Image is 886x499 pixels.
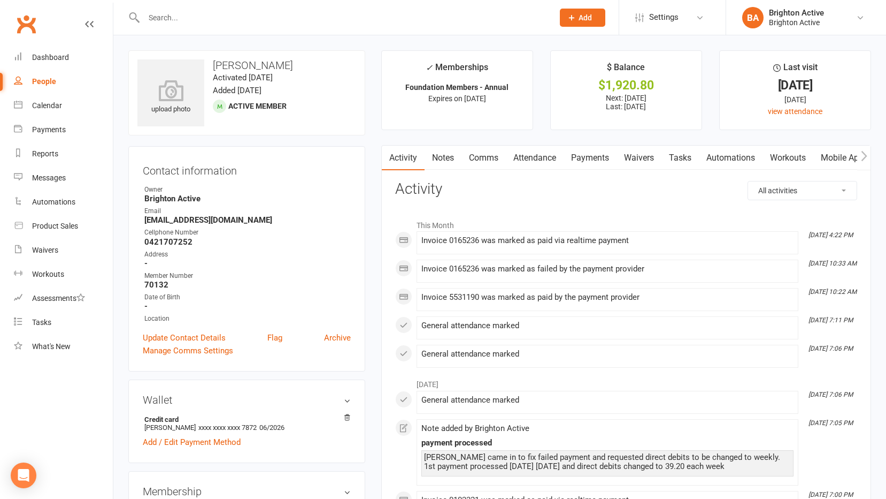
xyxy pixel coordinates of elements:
[14,335,113,359] a: What's New
[808,231,853,239] i: [DATE] 4:22 PM
[808,391,853,398] i: [DATE] 7:06 PM
[32,270,64,278] div: Workouts
[729,94,861,105] div: [DATE]
[808,419,853,427] i: [DATE] 7:05 PM
[14,214,113,238] a: Product Sales
[560,9,605,27] button: Add
[14,70,113,94] a: People
[32,294,85,303] div: Assessments
[14,166,113,190] a: Messages
[14,94,113,118] a: Calendar
[14,142,113,166] a: Reports
[228,102,287,110] span: Active member
[143,394,351,406] h3: Wallet
[560,80,692,91] div: $1,920.80
[769,18,824,27] div: Brighton Active
[143,344,233,357] a: Manage Comms Settings
[729,80,861,91] div: [DATE]
[32,318,51,327] div: Tasks
[426,61,488,80] div: Memberships
[32,53,69,62] div: Dashboard
[421,321,793,330] div: General attendance marked
[143,331,226,344] a: Update Contact Details
[649,5,679,29] span: Settings
[808,345,853,352] i: [DATE] 7:06 PM
[144,215,351,225] strong: [EMAIL_ADDRESS][DOMAIN_NAME]
[564,146,617,170] a: Payments
[428,94,486,103] span: Expires on [DATE]
[382,146,425,170] a: Activity
[143,414,351,433] li: [PERSON_NAME]
[14,286,113,311] a: Assessments
[560,94,692,111] p: Next: [DATE] Last: [DATE]
[808,316,853,324] i: [DATE] 7:11 PM
[14,262,113,286] a: Workouts
[198,424,257,432] span: xxxx xxxx xxxx 7872
[426,63,433,73] i: ✓
[32,77,56,86] div: People
[32,198,75,206] div: Automations
[144,301,351,311] strong: -
[144,194,351,203] strong: Brighton Active
[14,46,113,70] a: Dashboard
[421,396,793,405] div: General attendance marked
[421,236,793,245] div: Invoice 0165236 was marked as paid via realtime payment
[144,237,351,247] strong: 0421707252
[14,118,113,142] a: Payments
[137,80,204,115] div: upload photo
[617,146,661,170] a: Waivers
[32,101,62,110] div: Calendar
[773,61,818,80] div: Last visit
[11,463,36,488] div: Open Intercom Messenger
[13,11,40,37] a: Clubworx
[144,249,351,260] div: Address
[32,246,58,254] div: Waivers
[144,185,351,195] div: Owner
[137,59,356,71] h3: [PERSON_NAME]
[425,146,461,170] a: Notes
[395,373,857,390] li: [DATE]
[405,83,509,92] strong: Foundation Members - Annual
[143,436,241,449] a: Add / Edit Payment Method
[421,264,793,274] div: Invoice 0165236 was marked as failed by the payment provider
[144,259,351,268] strong: -
[769,8,824,18] div: Brighton Active
[808,491,853,498] i: [DATE] 7:00 PM
[421,424,793,433] div: Note added by Brighton Active
[32,222,78,230] div: Product Sales
[808,260,857,267] i: [DATE] 10:33 AM
[699,146,762,170] a: Automations
[259,424,284,432] span: 06/2026
[762,146,813,170] a: Workouts
[144,415,345,424] strong: Credit card
[144,314,351,324] div: Location
[32,149,58,158] div: Reports
[579,13,592,22] span: Add
[813,146,871,170] a: Mobile App
[607,61,645,80] div: $ Balance
[661,146,699,170] a: Tasks
[213,73,273,82] time: Activated [DATE]
[461,146,506,170] a: Comms
[424,453,791,471] div: [PERSON_NAME] came in to fix failed payment and requested direct debits to be changed to weekly. ...
[395,214,857,231] li: This Month
[143,486,351,497] h3: Membership
[32,173,66,182] div: Messages
[395,181,857,198] h3: Activity
[421,438,793,448] div: payment processed
[143,161,351,177] h3: Contact information
[141,10,546,25] input: Search...
[144,280,351,290] strong: 70132
[267,331,282,344] a: Flag
[14,311,113,335] a: Tasks
[32,342,71,351] div: What's New
[144,271,351,281] div: Member Number
[14,238,113,262] a: Waivers
[14,190,113,214] a: Automations
[808,288,857,296] i: [DATE] 10:22 AM
[506,146,564,170] a: Attendance
[324,331,351,344] a: Archive
[421,293,793,302] div: Invoice 5531190 was marked as paid by the payment provider
[144,206,351,216] div: Email
[144,228,351,238] div: Cellphone Number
